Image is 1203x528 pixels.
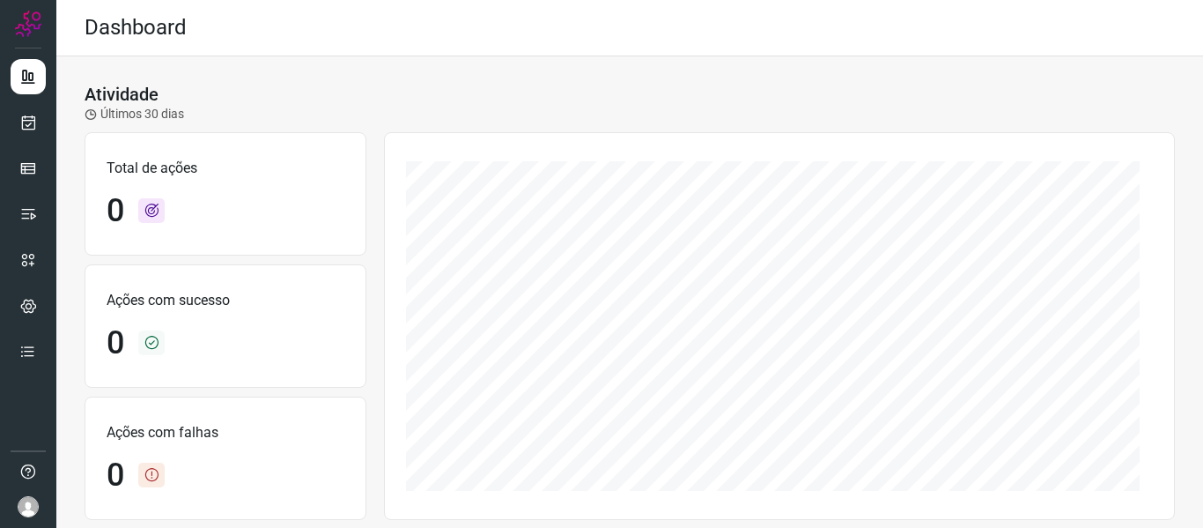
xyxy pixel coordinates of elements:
p: Total de ações [107,158,344,179]
img: Logo [15,11,41,37]
h1: 0 [107,324,124,362]
h1: 0 [107,192,124,230]
p: Últimos 30 dias [85,105,184,123]
h1: 0 [107,457,124,495]
h2: Dashboard [85,15,187,41]
h3: Atividade [85,84,159,105]
p: Ações com sucesso [107,290,344,311]
img: avatar-user-boy.jpg [18,496,39,517]
p: Ações com falhas [107,422,344,443]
